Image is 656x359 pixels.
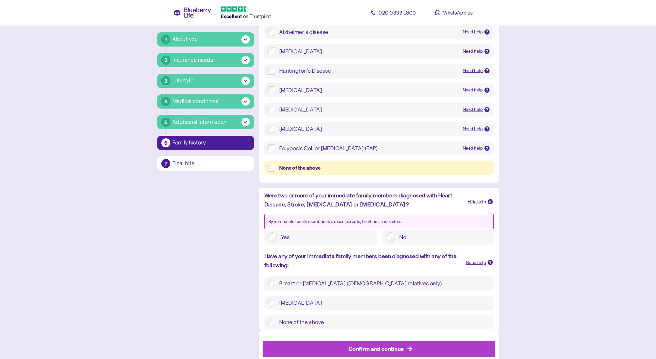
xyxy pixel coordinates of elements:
[279,28,458,36] div: Alzheimer’s disease
[443,9,473,16] span: WhatsApp us
[279,106,458,113] div: [MEDICAL_DATA]
[161,76,170,85] div: 3
[279,67,458,75] div: Huntington’s Disease
[463,48,483,55] div: Need help
[279,86,458,94] div: [MEDICAL_DATA]
[157,53,254,67] button: 2Insurance needs
[157,156,254,171] button: 7Final bits
[243,13,271,19] span: on Trustpilot
[157,136,254,150] button: 6Family history
[279,164,490,172] div: None of the above
[268,218,489,225] div: By immediate family members we mean parents, brothers, and sisters.
[463,67,483,74] div: Need help
[172,56,213,64] div: Insurance needs
[463,28,483,36] div: Need help
[161,118,170,127] div: 5
[463,125,483,132] div: Need help
[378,9,416,16] span: 020 0333 1800
[468,198,486,206] div: Hide help
[157,32,254,47] button: 1About you
[172,97,218,106] div: Medical conditions
[221,13,243,19] span: Excellent ️
[275,280,490,287] label: Breast or [MEDICAL_DATA] ([DEMOGRAPHIC_DATA] relatives only)
[161,97,170,106] div: 4
[275,318,490,326] label: None of the above
[157,115,254,129] button: 5Additional information
[161,159,170,168] div: 7
[348,345,404,354] div: Confirm and continue
[466,259,486,266] div: Need help
[172,161,250,166] div: Final bits
[264,252,461,270] div: Have any of your immediate family members been diagnosed with any of the following:
[463,106,483,113] div: Need help
[395,232,490,242] label: No
[279,125,458,133] div: [MEDICAL_DATA]
[264,191,462,209] div: Were two or more of your immediate family members diagnosed with Heart Disease, Stroke, [MEDICAL_...
[172,118,227,126] div: Additional information
[277,232,374,242] label: Yes
[161,56,170,65] div: 2
[172,140,250,146] div: Family history
[279,144,458,152] div: Polyposis Coli or [MEDICAL_DATA] (FAP)
[161,35,170,44] div: 1
[425,6,483,19] a: WhatsApp us
[157,94,254,109] button: 4Medical conditions
[172,76,194,85] div: Lifestyle
[157,74,254,88] button: 3Lifestyle
[279,48,458,55] div: [MEDICAL_DATA]
[364,6,422,19] a: 020 0333 1800
[463,87,483,94] div: Need help
[463,145,483,152] div: Need help
[161,138,170,147] div: 6
[263,341,495,357] button: Confirm and continue
[275,299,490,307] label: [MEDICAL_DATA]
[172,35,198,44] div: About you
